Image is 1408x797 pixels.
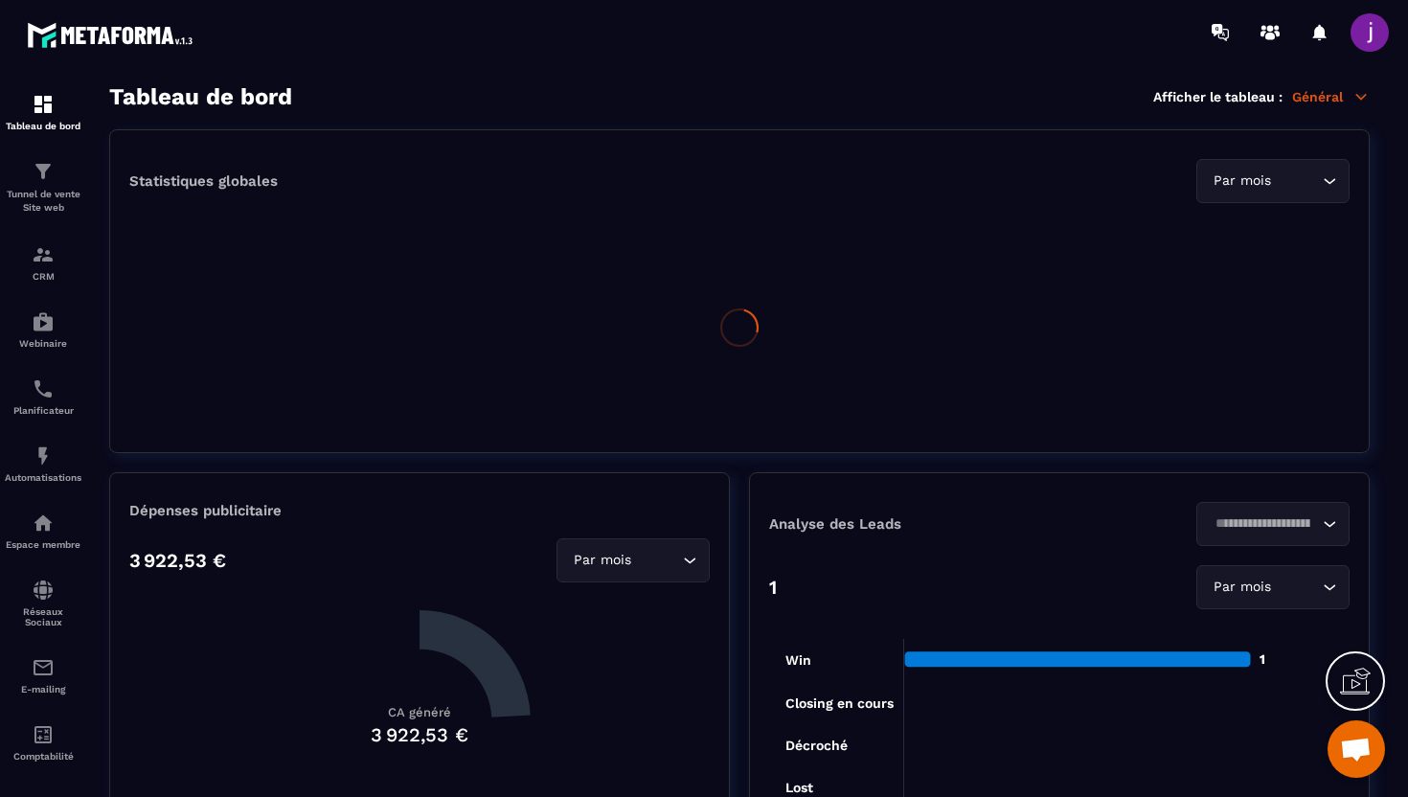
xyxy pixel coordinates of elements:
span: Par mois [1209,577,1275,598]
p: Espace membre [5,539,81,550]
tspan: Décroché [785,738,848,753]
p: Tableau de bord [5,121,81,131]
input: Search for option [1275,577,1318,598]
a: emailemailE-mailing [5,642,81,709]
a: accountantaccountantComptabilité [5,709,81,776]
input: Search for option [1209,513,1318,535]
span: Par mois [569,550,635,571]
p: Analyse des Leads [769,515,1059,533]
a: formationformationCRM [5,229,81,296]
p: Comptabilité [5,751,81,762]
p: Dépenses publicitaire [129,502,710,519]
tspan: Closing en cours [785,695,894,712]
input: Search for option [635,550,678,571]
p: Réseaux Sociaux [5,606,81,627]
div: Search for option [1196,502,1350,546]
div: Ouvrir le chat [1328,720,1385,778]
img: logo [27,17,199,53]
a: formationformationTableau de bord [5,79,81,146]
p: 3 922,53 € [129,549,226,572]
p: 1 [769,576,777,599]
img: formation [32,243,55,266]
p: Automatisations [5,472,81,483]
img: accountant [32,723,55,746]
img: scheduler [32,377,55,400]
a: social-networksocial-networkRéseaux Sociaux [5,564,81,642]
img: automations [32,310,55,333]
p: Général [1292,88,1370,105]
img: formation [32,160,55,183]
p: Planificateur [5,405,81,416]
a: automationsautomationsAutomatisations [5,430,81,497]
input: Search for option [1275,171,1318,192]
span: Par mois [1209,171,1275,192]
p: Afficher le tableau : [1153,89,1283,104]
div: Search for option [1196,565,1350,609]
p: E-mailing [5,684,81,695]
a: automationsautomationsEspace membre [5,497,81,564]
img: automations [32,444,55,467]
h3: Tableau de bord [109,83,292,110]
p: Webinaire [5,338,81,349]
tspan: Win [785,652,811,668]
img: social-network [32,579,55,602]
div: Search for option [1196,159,1350,203]
img: formation [32,93,55,116]
a: schedulerschedulerPlanificateur [5,363,81,430]
p: CRM [5,271,81,282]
p: Tunnel de vente Site web [5,188,81,215]
img: email [32,656,55,679]
div: Search for option [556,538,710,582]
tspan: Lost [785,780,813,795]
a: formationformationTunnel de vente Site web [5,146,81,229]
img: automations [32,512,55,535]
a: automationsautomationsWebinaire [5,296,81,363]
p: Statistiques globales [129,172,278,190]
